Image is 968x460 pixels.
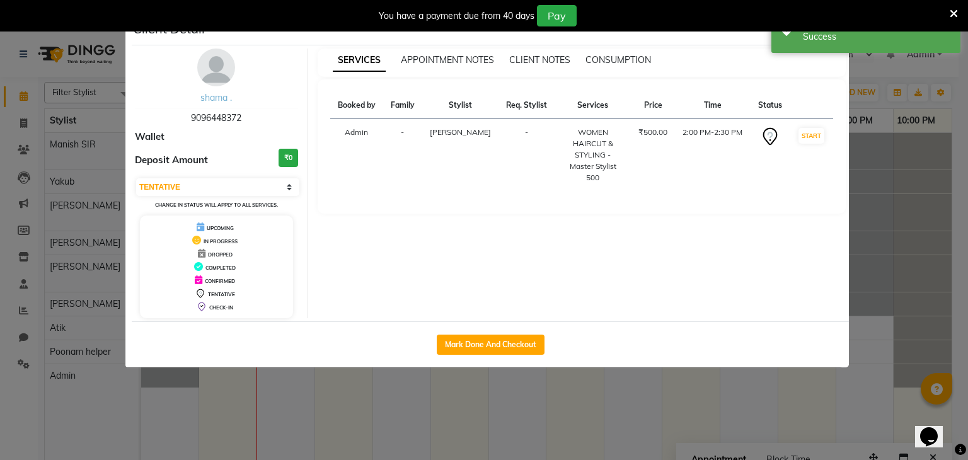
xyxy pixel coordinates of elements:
[204,238,238,244] span: IN PROGRESS
[675,119,750,192] td: 2:00 PM-2:30 PM
[205,278,235,284] span: CONFIRMED
[209,304,233,311] span: CHECK-IN
[135,153,208,168] span: Deposit Amount
[383,92,422,119] th: Family
[638,127,667,138] div: ₹500.00
[401,54,494,66] span: APPOINTMENT NOTES
[798,128,824,144] button: START
[498,119,555,192] td: -
[207,225,234,231] span: UPCOMING
[509,54,570,66] span: CLIENT NOTES
[330,92,383,119] th: Booked by
[422,92,498,119] th: Stylist
[631,92,675,119] th: Price
[197,49,235,86] img: avatar
[430,127,491,137] span: [PERSON_NAME]
[498,92,555,119] th: Req. Stylist
[279,149,298,167] h3: ₹0
[915,410,955,447] iframe: chat widget
[208,251,233,258] span: DROPPED
[563,127,623,183] div: WOMEN HAIRCUT & STYLING - Master Stylist 500
[751,92,790,119] th: Status
[205,265,236,271] span: COMPLETED
[379,9,534,23] div: You have a payment due from 40 days
[191,112,241,124] span: 9096448372
[333,49,386,72] span: SERVICES
[437,335,544,355] button: Mark Done And Checkout
[585,54,651,66] span: CONSUMPTION
[208,291,235,297] span: TENTATIVE
[200,92,232,103] a: shama .
[155,202,278,208] small: Change in status will apply to all services.
[330,119,383,192] td: Admin
[537,5,577,26] button: Pay
[803,30,951,43] div: Success
[555,92,631,119] th: Services
[675,92,750,119] th: Time
[135,130,164,144] span: Wallet
[383,119,422,192] td: -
